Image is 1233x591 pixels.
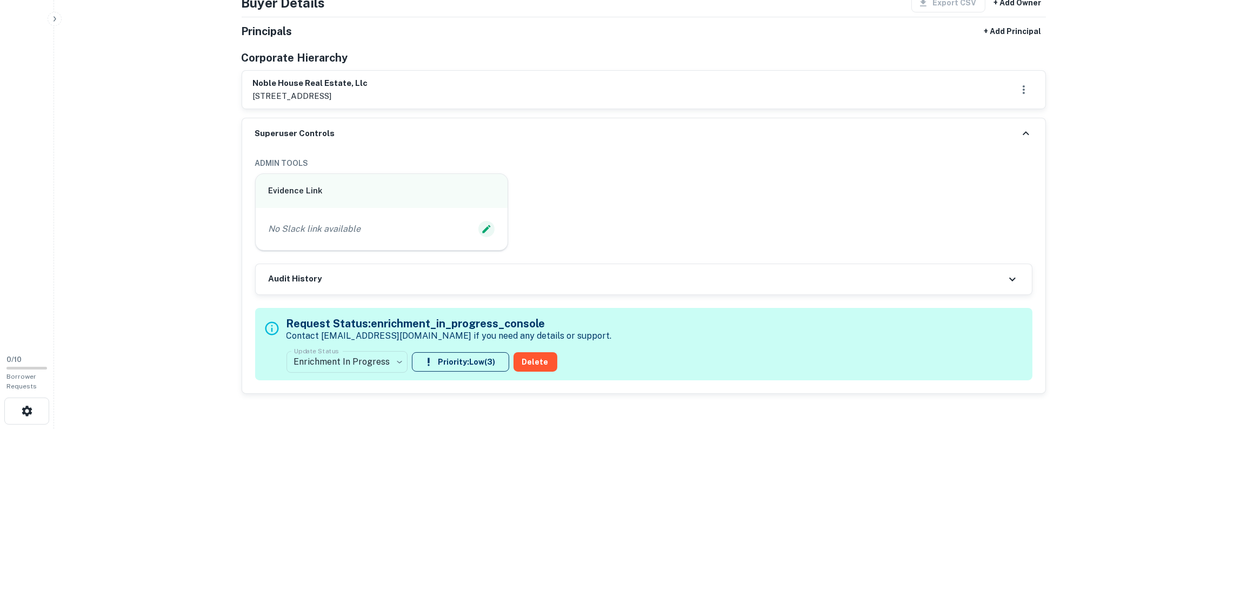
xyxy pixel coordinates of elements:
label: Update Status [294,346,339,355]
h5: Request Status: enrichment_in_progress_console [286,315,612,332]
h5: Principals [242,23,292,39]
p: Contact [EMAIL_ADDRESS][DOMAIN_NAME] if you need any details or support. [286,330,612,342]
div: Enrichment In Progress [286,347,408,377]
button: Priority:Low(3) [412,352,509,372]
h6: Superuser Controls [255,127,335,140]
span: 0 / 10 [6,355,22,364]
h6: Audit History [269,273,322,285]
button: + Add Principal [980,22,1046,41]
span: Borrower Requests [6,373,37,390]
h6: ADMIN TOOLS [255,157,1032,169]
h6: noble house real estate, llc [253,77,368,90]
h6: Evidence Link [269,185,495,197]
p: [STREET_ADDRESS] [253,90,368,103]
p: No Slack link available [269,223,361,236]
h5: Corporate Hierarchy [242,50,348,66]
button: Edit Slack Link [478,221,495,237]
iframe: Chat Widget [1179,505,1233,556]
button: Delete [514,352,557,372]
